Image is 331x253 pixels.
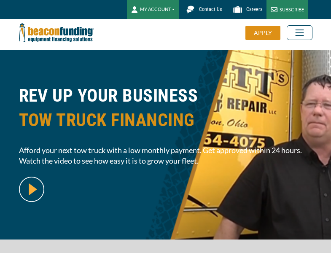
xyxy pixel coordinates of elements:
img: video modal pop-up play button [19,177,44,202]
span: Afford your next tow truck with a low monthly payment. Get approved within 24 hours. Watch the vi... [19,145,312,166]
span: TOW TRUCK FINANCING [19,108,312,132]
button: Toggle navigation [287,25,312,40]
div: APPLY [245,26,280,40]
h1: REV UP YOUR BUSINESS [19,83,312,139]
span: Contact Us [199,6,222,12]
img: Beacon Funding Careers [230,2,245,17]
a: Contact Us [179,2,226,17]
img: Beacon Funding Corporation logo [19,19,94,46]
span: Careers [246,6,262,12]
a: Careers [226,2,266,17]
img: Beacon Funding chat [183,2,198,17]
a: APPLY [245,26,287,40]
